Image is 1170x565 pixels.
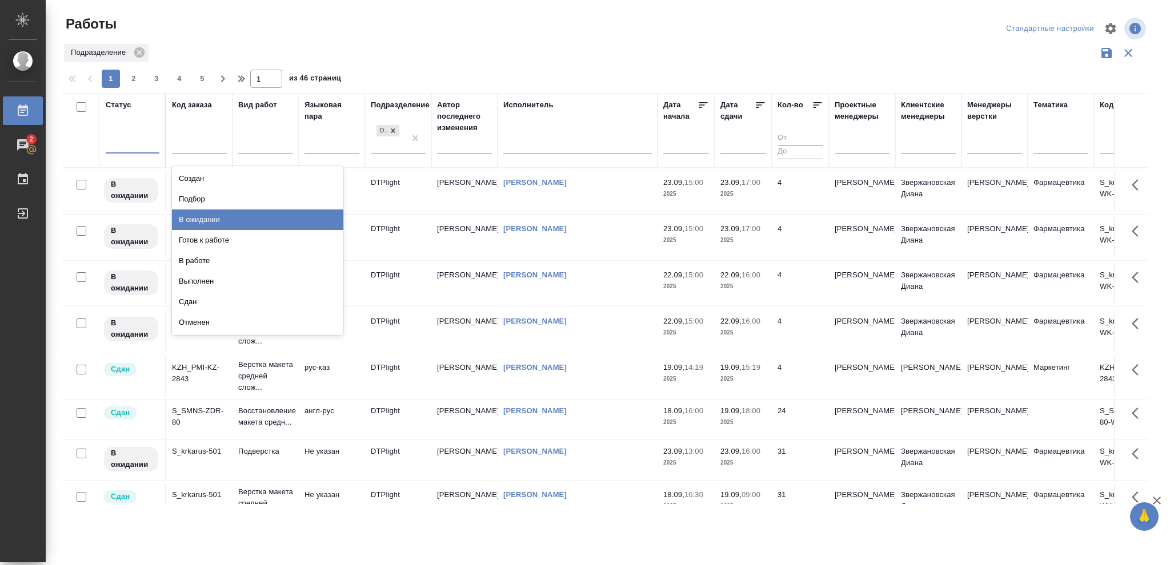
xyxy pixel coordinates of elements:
[684,178,703,187] p: 15:00
[967,316,1022,327] p: [PERSON_NAME]
[720,99,755,122] div: Дата сдачи
[967,446,1022,457] p: [PERSON_NAME]
[172,292,343,312] div: Сдан
[720,373,766,385] p: 2025
[111,179,151,201] p: В ожидании
[663,317,684,325] p: 22.09,
[684,406,703,415] p: 16:00
[742,490,760,499] p: 09:00
[1033,446,1088,457] p: Фармацевтика
[503,363,567,372] a: [PERSON_NAME]
[103,269,159,296] div: Исполнитель назначен, приступать к работе пока рано
[365,264,431,304] td: DTPlight
[967,177,1022,188] p: [PERSON_NAME]
[1097,15,1124,42] span: Настроить таблицу
[720,501,766,512] p: 2025
[663,188,709,200] p: 2025
[437,99,492,134] div: Автор последнего изменения
[111,364,130,375] p: Сдан
[1094,440,1160,480] td: S_krkarus-501-WK-009
[304,99,359,122] div: Языковая пара
[365,399,431,439] td: DTPlight
[901,99,956,122] div: Клиентские менеджеры
[63,15,117,33] span: Работы
[1125,399,1152,427] button: Здесь прячутся важные кнопки
[684,317,703,325] p: 15:00
[829,399,895,439] td: [PERSON_NAME]
[663,406,684,415] p: 18.09,
[720,363,742,372] p: 19.09,
[1125,217,1152,245] button: Здесь прячутся важные кнопки
[742,447,760,455] p: 16:00
[663,501,709,512] p: 2025
[431,171,498,211] td: [PERSON_NAME]
[772,217,829,257] td: 4
[365,356,431,396] td: DTPlight
[1033,489,1088,501] p: Фармацевтика
[1124,18,1148,39] span: Посмотреть информацию
[663,327,709,338] p: 2025
[1096,42,1117,64] button: Сохранить фильтры
[663,373,709,385] p: 2025
[172,271,343,292] div: Выполнен
[742,317,760,325] p: 16:00
[967,223,1022,235] p: [PERSON_NAME]
[967,489,1022,501] p: [PERSON_NAME]
[111,317,151,340] p: В ожидании
[663,363,684,372] p: 19.09,
[720,224,742,233] p: 23.09,
[772,440,829,480] td: 31
[1125,310,1152,337] button: Здесь прячутся важные кнопки
[663,271,684,279] p: 22.09,
[172,446,227,457] div: S_krkarus-501
[111,271,151,294] p: В ожидании
[1033,177,1088,188] p: Фармацевтика
[720,281,766,292] p: 2025
[106,99,131,111] div: Статус
[1094,310,1160,350] td: S_krkarus-504-WK-007
[829,171,895,211] td: [PERSON_NAME]
[663,490,684,499] p: 18.09,
[111,447,151,470] p: В ожидании
[967,99,1022,122] div: Менеджеры верстки
[720,327,766,338] p: 2025
[431,440,498,480] td: [PERSON_NAME]
[1125,440,1152,467] button: Здесь прячутся важные кнопки
[720,457,766,469] p: 2025
[1125,356,1152,384] button: Здесь прячутся важные кнопки
[103,446,159,473] div: Исполнитель назначен, приступать к работе пока рано
[772,356,829,396] td: 4
[103,177,159,204] div: Исполнитель назначен, приступать к работе пока рано
[895,483,961,523] td: Звержановская Диана
[895,356,961,396] td: [PERSON_NAME]
[103,316,159,342] div: Исполнитель назначен, приступать к работе пока рано
[238,99,277,111] div: Вид работ
[71,47,130,58] p: Подразделение
[103,489,159,505] div: Менеджер проверил работу исполнителя, передает ее на следующий этап
[172,189,343,209] div: Подбор
[663,417,709,428] p: 2025
[663,235,709,246] p: 2025
[895,310,961,350] td: Звержановская Диана
[111,491,130,502] p: Сдан
[172,99,212,111] div: Код заказа
[720,317,742,325] p: 22.09,
[720,235,766,246] p: 2025
[684,271,703,279] p: 15:00
[720,178,742,187] p: 23.09,
[967,269,1022,281] p: [PERSON_NAME]
[147,73,166,84] span: 3
[172,362,227,385] div: KZH_PMI-KZ-2843
[193,70,211,88] button: 5
[663,447,684,455] p: 23.09,
[1094,399,1160,439] td: S_SMNS-ZDR-80-WK-015
[503,447,567,455] a: [PERSON_NAME]
[172,489,227,501] div: S_krkarus-501
[172,209,343,230] div: В ожидании
[299,440,365,480] td: Не указан
[1117,42,1139,64] button: Сбросить фильтры
[967,362,1022,373] p: [PERSON_NAME]
[895,217,961,257] td: Звержановская Диана
[103,405,159,421] div: Менеджер проверил работу исполнителя, передает ее на следующий этап
[663,178,684,187] p: 23.09,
